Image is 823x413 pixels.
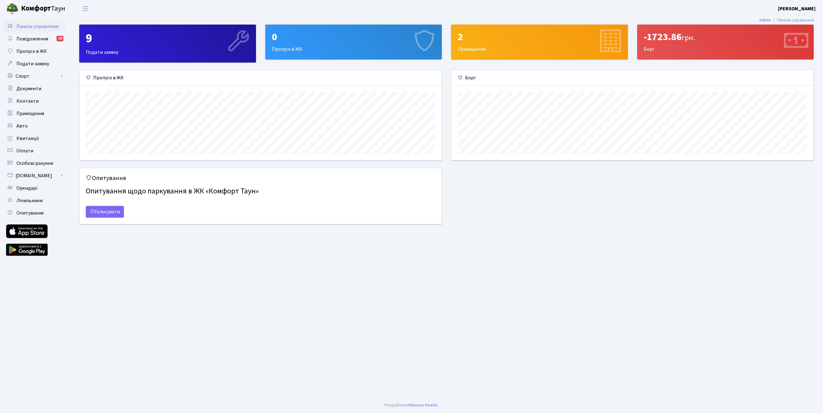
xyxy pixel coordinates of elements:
li: Панель управління [771,17,814,24]
div: . [385,402,439,409]
a: Квитанції [3,132,65,145]
a: Розроблено [385,402,409,408]
a: Особові рахунки [3,157,65,169]
span: Пропуск в ЖК [16,48,47,55]
span: Повідомлення [16,35,48,42]
span: Документи [16,85,41,92]
a: Контакти [3,95,65,107]
a: Панель управління [3,20,65,33]
a: 2Приміщення [451,25,628,59]
span: Подати заявку [16,60,49,67]
a: Admin [759,17,771,23]
button: Переключити навігацію [78,3,93,14]
img: logo.png [6,2,19,15]
div: Борг [451,70,813,86]
a: Повідомлення19 [3,33,65,45]
a: [PERSON_NAME] [778,5,816,12]
span: Панель управління [16,23,58,30]
a: Опитування [3,207,65,219]
a: Приміщення [3,107,65,120]
div: Приміщення [451,25,628,59]
div: 19 [57,36,63,41]
span: Особові рахунки [16,160,53,167]
a: Лічильники [3,194,65,207]
span: Авто [16,123,28,129]
div: Подати заявку [80,25,256,62]
a: Спорт [3,70,65,82]
a: Документи [3,82,65,95]
span: Лічильники [16,197,43,204]
a: Голосувати [86,206,124,218]
a: Авто [3,120,65,132]
a: Пропуск в ЖК [3,45,65,58]
span: Приміщення [16,110,44,117]
b: Комфорт [21,3,51,13]
a: Подати заявку [3,58,65,70]
span: Таун [21,3,65,14]
nav: breadcrumb [750,14,823,27]
a: Орендарі [3,182,65,194]
div: Борг [638,25,814,59]
div: 9 [86,31,249,46]
a: 0Пропуск в ЖК [265,25,442,59]
span: Квитанції [16,135,39,142]
span: Контакти [16,98,39,104]
a: Massive Kinetic [409,402,438,408]
div: 2 [458,31,621,43]
span: Опитування [16,210,43,216]
div: Пропуск в ЖК [80,70,441,86]
h5: Опитування [86,174,435,182]
div: 0 [272,31,436,43]
a: [DOMAIN_NAME] [3,169,65,182]
div: Пропуск в ЖК [266,25,442,59]
span: Орендарі [16,185,37,192]
span: Оплати [16,147,33,154]
a: Оплати [3,145,65,157]
a: 9Подати заявку [79,25,256,63]
div: -1723.86 [644,31,807,43]
span: грн. [682,32,695,43]
h4: Опитування щодо паркування в ЖК «Комфорт Таун» [86,184,435,198]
